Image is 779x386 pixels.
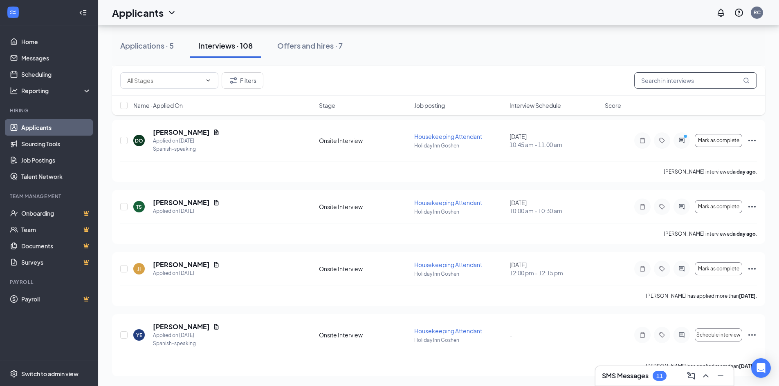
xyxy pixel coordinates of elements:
[21,238,91,254] a: DocumentsCrown
[657,332,667,338] svg: Tag
[664,230,757,237] p: [PERSON_NAME] interviewed .
[510,331,512,339] span: -
[414,142,505,149] p: Holiday Inn Goshen
[153,207,220,215] div: Applied on [DATE]
[747,136,757,145] svg: Ellipses
[414,101,445,109] span: Job posting
[747,202,757,212] svg: Ellipses
[127,76,202,85] input: All Stages
[229,76,238,85] svg: Filter
[277,40,343,51] div: Offers and hires · 7
[153,269,220,277] div: Applied on [DATE]
[698,266,739,272] span: Mark as complete
[136,203,142,210] div: TS
[754,9,761,16] div: RC
[695,134,742,147] button: Mark as complete
[656,373,663,379] div: 11
[634,72,757,89] input: Search in interviews
[646,292,757,299] p: [PERSON_NAME] has applied more than .
[153,339,220,348] div: Spanish-speaking
[79,9,87,17] svg: Collapse
[21,291,91,307] a: PayrollCrown
[733,231,756,237] b: a day ago
[714,369,727,382] button: Minimize
[657,266,667,272] svg: Tag
[10,107,90,114] div: Hiring
[510,261,600,277] div: [DATE]
[319,136,409,145] div: Onsite Interview
[21,33,91,50] a: Home
[414,261,482,268] span: Housekeeping Attendant
[133,101,183,109] span: Name · Applied On
[414,208,505,215] p: Holiday Inn Goshen
[602,371,649,380] h3: SMS Messages
[319,101,335,109] span: Stage
[153,322,210,331] h5: [PERSON_NAME]
[510,269,600,277] span: 12:00 pm - 12:15 pm
[743,77,750,84] svg: MagnifyingGlass
[21,168,91,185] a: Talent Network
[213,324,220,330] svg: Document
[167,8,177,18] svg: ChevronDown
[153,145,220,153] div: Spanish-speaking
[699,369,712,382] button: ChevronUp
[21,66,91,83] a: Scheduling
[510,141,600,149] span: 10:45 am - 11:00 am
[21,205,91,221] a: OnboardingCrown
[695,262,742,275] button: Mark as complete
[198,40,253,51] div: Interviews · 108
[213,129,220,136] svg: Document
[646,363,757,370] p: [PERSON_NAME] has applied more than .
[638,266,647,272] svg: Note
[677,332,687,338] svg: ActiveChat
[10,87,18,95] svg: Analysis
[414,327,482,335] span: Housekeeping Attendant
[657,137,667,144] svg: Tag
[21,136,91,152] a: Sourcing Tools
[685,369,698,382] button: ComposeMessage
[677,137,687,144] svg: ActiveChat
[414,133,482,140] span: Housekeeping Attendant
[739,293,756,299] b: [DATE]
[751,358,771,378] div: Open Intercom Messenger
[10,193,90,200] div: Team Management
[657,203,667,210] svg: Tag
[716,8,726,18] svg: Notifications
[21,119,91,136] a: Applicants
[319,265,409,273] div: Onsite Interview
[137,266,141,272] div: JI
[510,132,600,149] div: [DATE]
[21,254,91,270] a: SurveysCrown
[677,266,687,272] svg: ActiveChat
[695,328,742,341] button: Schedule interview
[414,337,505,344] p: Holiday Inn Goshen
[136,332,142,339] div: YE
[21,50,91,66] a: Messages
[698,138,739,143] span: Mark as complete
[682,134,691,141] svg: PrimaryDot
[21,221,91,238] a: TeamCrown
[153,137,220,145] div: Applied on [DATE]
[213,199,220,206] svg: Document
[739,363,756,369] b: [DATE]
[153,331,220,339] div: Applied on [DATE]
[153,128,210,137] h5: [PERSON_NAME]
[213,261,220,268] svg: Document
[319,203,409,211] div: Onsite Interview
[10,279,90,286] div: Payroll
[677,203,687,210] svg: ActiveChat
[510,101,561,109] span: Interview Schedule
[414,270,505,277] p: Holiday Inn Goshen
[135,137,143,144] div: DO
[733,169,756,175] b: a day ago
[21,370,79,378] div: Switch to admin view
[695,200,742,213] button: Mark as complete
[638,137,647,144] svg: Note
[510,207,600,215] span: 10:00 am - 10:30 am
[414,199,482,206] span: Housekeeping Attendant
[638,203,647,210] svg: Note
[112,6,164,20] h1: Applicants
[21,152,91,168] a: Job Postings
[605,101,621,109] span: Score
[222,72,263,89] button: Filter Filters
